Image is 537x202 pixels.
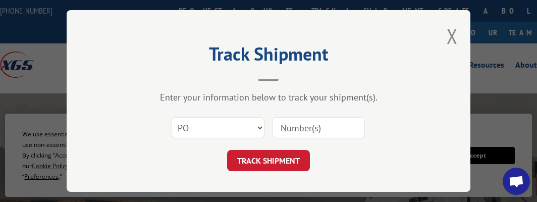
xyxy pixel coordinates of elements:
[117,91,420,103] div: Enter your information below to track your shipment(s).
[227,150,310,171] button: TRACK SHIPMENT
[447,23,458,49] button: Close modal
[503,168,530,195] div: Open chat
[272,117,365,138] input: Number(s)
[117,47,420,66] h2: Track Shipment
